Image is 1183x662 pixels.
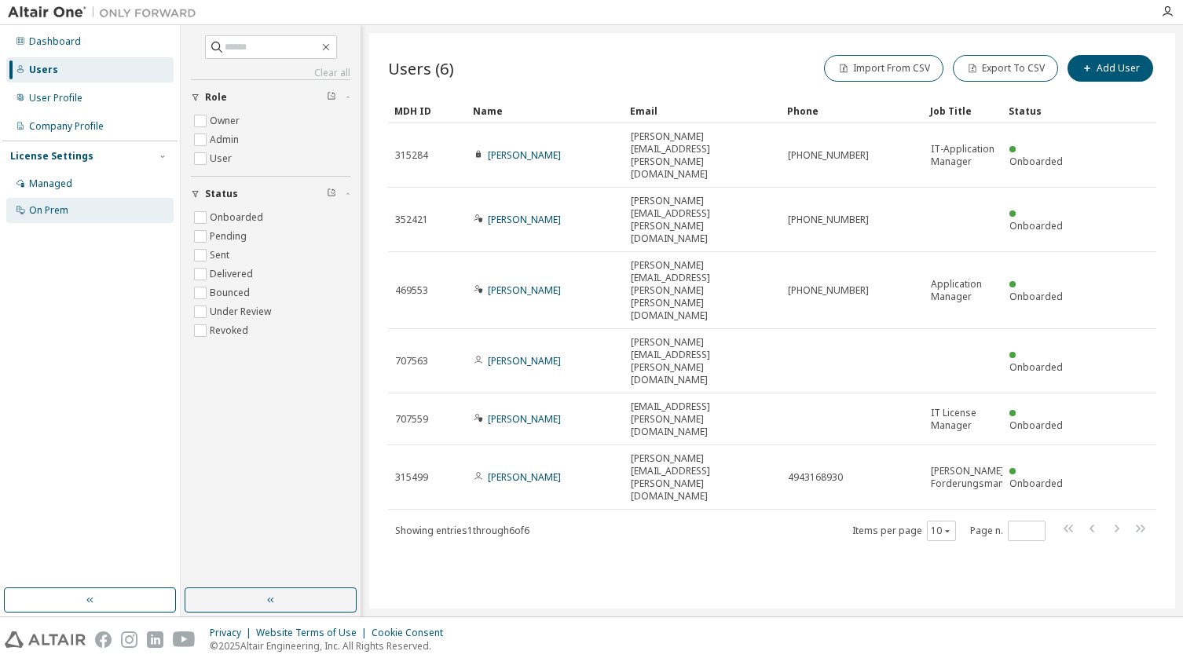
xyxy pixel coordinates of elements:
span: Onboarded [1009,290,1063,303]
label: Admin [210,130,242,149]
label: Pending [210,227,250,246]
span: IT License Manager [931,407,995,432]
button: 10 [931,525,952,537]
div: MDH ID [394,98,460,123]
span: [PHONE_NUMBER] [788,214,869,226]
button: Export To CSV [953,55,1058,82]
p: © 2025 Altair Engineering, Inc. All Rights Reserved. [210,639,452,653]
img: youtube.svg [173,631,196,648]
span: 315284 [395,149,428,162]
div: Users [29,64,58,76]
button: Import From CSV [824,55,943,82]
a: [PERSON_NAME] [488,148,561,162]
label: Sent [210,246,233,265]
a: [PERSON_NAME] [488,213,561,226]
div: Phone [787,98,917,123]
span: Clear filter [327,91,336,104]
img: Altair One [8,5,204,20]
span: Users (6) [388,57,454,79]
label: Bounced [210,283,253,302]
div: Managed [29,177,72,190]
div: Website Terms of Use [256,627,372,639]
span: Onboarded [1009,155,1063,168]
div: Status [1009,98,1075,123]
span: 315499 [395,471,428,484]
span: [PHONE_NUMBER] [788,149,869,162]
span: IT-Application Manager [931,143,995,168]
span: Role [205,91,227,104]
div: Email [630,98,775,123]
span: 4943168930 [788,471,843,484]
span: [PERSON_NAME][EMAIL_ADDRESS][PERSON_NAME][PERSON_NAME][DOMAIN_NAME] [631,259,774,322]
img: linkedin.svg [147,631,163,648]
label: Owner [210,112,243,130]
div: Name [473,98,617,123]
button: Status [191,177,350,211]
span: [PERSON_NAME][EMAIL_ADDRESS][PERSON_NAME][DOMAIN_NAME] [631,130,774,181]
div: Company Profile [29,120,104,133]
span: [PERSON_NAME]. Forderungsmanagement [931,465,1044,490]
span: Showing entries 1 through 6 of 6 [395,524,529,537]
div: Job Title [930,98,996,123]
span: Clear filter [327,188,336,200]
span: 352421 [395,214,428,226]
span: Onboarded [1009,219,1063,232]
span: Page n. [970,521,1046,541]
div: User Profile [29,92,82,104]
span: [PERSON_NAME][EMAIL_ADDRESS][PERSON_NAME][DOMAIN_NAME] [631,195,774,245]
img: altair_logo.svg [5,631,86,648]
div: Dashboard [29,35,81,48]
span: Onboarded [1009,419,1063,432]
img: instagram.svg [121,631,137,648]
a: [PERSON_NAME] [488,470,561,484]
span: Items per page [852,521,956,541]
div: Cookie Consent [372,627,452,639]
div: On Prem [29,204,68,217]
span: Onboarded [1009,477,1063,490]
span: [PHONE_NUMBER] [788,284,869,297]
label: Onboarded [210,208,266,227]
span: Application Manager [931,278,995,303]
div: Privacy [210,627,256,639]
a: [PERSON_NAME] [488,354,561,368]
label: Under Review [210,302,274,321]
span: [PERSON_NAME][EMAIL_ADDRESS][PERSON_NAME][DOMAIN_NAME] [631,452,774,503]
a: [PERSON_NAME] [488,412,561,426]
a: [PERSON_NAME] [488,283,561,297]
label: Delivered [210,265,256,283]
img: facebook.svg [95,631,112,648]
div: License Settings [10,150,93,163]
span: Onboarded [1009,360,1063,374]
span: 707559 [395,413,428,426]
button: Add User [1068,55,1153,82]
span: [PERSON_NAME][EMAIL_ADDRESS][PERSON_NAME][DOMAIN_NAME] [631,336,774,386]
span: [EMAIL_ADDRESS][PERSON_NAME][DOMAIN_NAME] [631,400,774,438]
label: Revoked [210,321,251,340]
span: 707563 [395,355,428,368]
button: Role [191,80,350,115]
a: Clear all [191,67,350,79]
label: User [210,149,235,168]
span: Status [205,188,238,200]
span: 469553 [395,284,428,297]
